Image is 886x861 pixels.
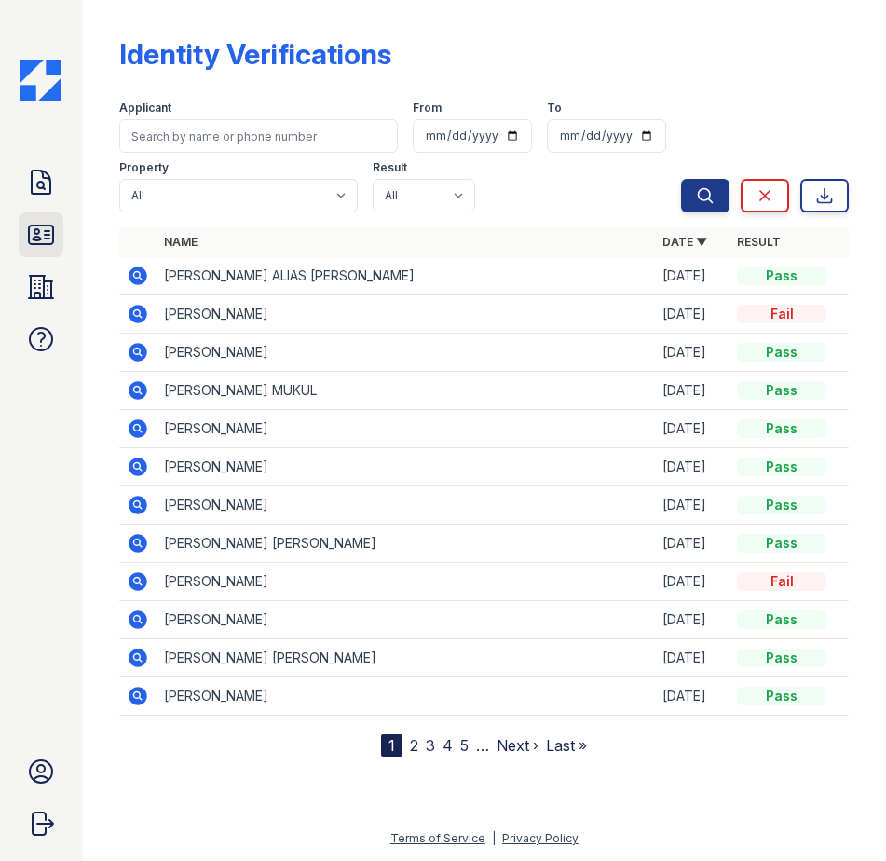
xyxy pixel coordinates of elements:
[390,831,485,845] a: Terms of Service
[460,736,469,755] a: 5
[655,601,729,639] td: [DATE]
[547,101,562,116] label: To
[413,101,442,116] label: From
[737,610,826,629] div: Pass
[119,119,398,153] input: Search by name or phone number
[157,639,655,677] td: [PERSON_NAME] [PERSON_NAME]
[426,736,435,755] a: 3
[655,525,729,563] td: [DATE]
[655,295,729,334] td: [DATE]
[737,572,826,591] div: Fail
[373,160,407,175] label: Result
[737,266,826,285] div: Pass
[443,736,453,755] a: 4
[157,448,655,486] td: [PERSON_NAME]
[737,458,826,476] div: Pass
[655,563,729,601] td: [DATE]
[655,410,729,448] td: [DATE]
[157,295,655,334] td: [PERSON_NAME]
[502,831,579,845] a: Privacy Policy
[655,257,729,295] td: [DATE]
[655,639,729,677] td: [DATE]
[737,496,826,514] div: Pass
[655,677,729,716] td: [DATE]
[157,563,655,601] td: [PERSON_NAME]
[476,734,489,757] span: …
[157,334,655,372] td: [PERSON_NAME]
[546,736,587,755] a: Last »
[655,334,729,372] td: [DATE]
[119,37,391,71] div: Identity Verifications
[410,736,418,755] a: 2
[497,736,538,755] a: Next ›
[164,235,198,249] a: Name
[157,372,655,410] td: [PERSON_NAME] MUKUL
[737,343,826,362] div: Pass
[655,486,729,525] td: [DATE]
[737,534,826,553] div: Pass
[737,649,826,667] div: Pass
[119,160,169,175] label: Property
[662,235,707,249] a: Date ▼
[737,235,781,249] a: Result
[492,831,496,845] div: |
[157,410,655,448] td: [PERSON_NAME]
[157,525,655,563] td: [PERSON_NAME] [PERSON_NAME]
[737,419,826,438] div: Pass
[157,677,655,716] td: [PERSON_NAME]
[655,448,729,486] td: [DATE]
[157,486,655,525] td: [PERSON_NAME]
[381,734,402,757] div: 1
[737,381,826,400] div: Pass
[737,687,826,705] div: Pass
[157,601,655,639] td: [PERSON_NAME]
[20,60,61,101] img: CE_Icon_Blue-c292c112584629df590d857e76928e9f676e5b41ef8f769ba2f05ee15b207248.png
[655,372,729,410] td: [DATE]
[737,305,826,323] div: Fail
[119,101,171,116] label: Applicant
[157,257,655,295] td: [PERSON_NAME] ALIAS [PERSON_NAME]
